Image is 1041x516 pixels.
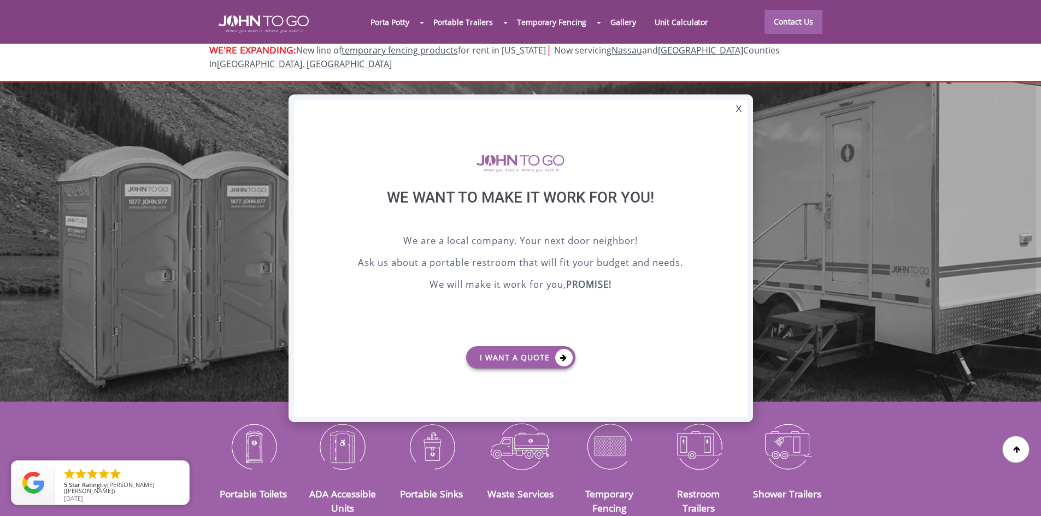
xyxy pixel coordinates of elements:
p: Ask us about a portable restroom that will fit your budget and needs. [321,256,720,272]
img: Review Rating [22,472,44,494]
span: 5 [64,481,67,489]
div: X [730,100,747,118]
span: [DATE] [64,494,83,502]
img: logo of viptogo [477,155,564,172]
li:  [63,467,76,481]
p: We are a local company. Your next door neighbor! [321,234,720,250]
li:  [97,467,110,481]
span: [PERSON_NAME] ([PERSON_NAME]) [64,481,155,495]
li:  [74,467,87,481]
div: We want to make it work for you! [321,188,720,234]
li:  [109,467,122,481]
span: Star Rating [69,481,100,489]
button: Live Chat [997,472,1041,516]
p: We will make it work for you, [321,277,720,294]
span: by [64,482,180,495]
a: I want a Quote [466,346,575,369]
li:  [86,467,99,481]
b: PROMISE! [566,278,611,290]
